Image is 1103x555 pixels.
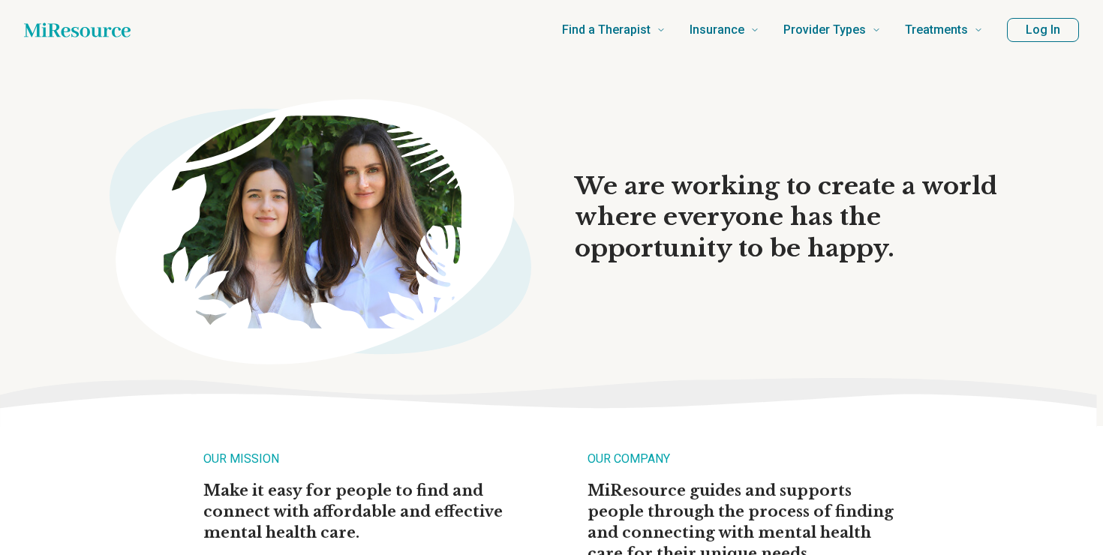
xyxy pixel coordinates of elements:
[905,19,968,40] span: Treatments
[1007,18,1079,42] button: Log In
[783,19,866,40] span: Provider Types
[690,19,744,40] span: Insurance
[203,480,515,543] p: Make it easy for people to find and connect with affordable and effective mental health care.
[575,171,1019,265] h1: We are working to create a world where everyone has the opportunity to be happy.
[588,450,900,480] h2: OUR COMPANY
[203,450,515,480] h2: OUR MISSION
[562,19,651,40] span: Find a Therapist
[24,15,131,45] a: Home page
